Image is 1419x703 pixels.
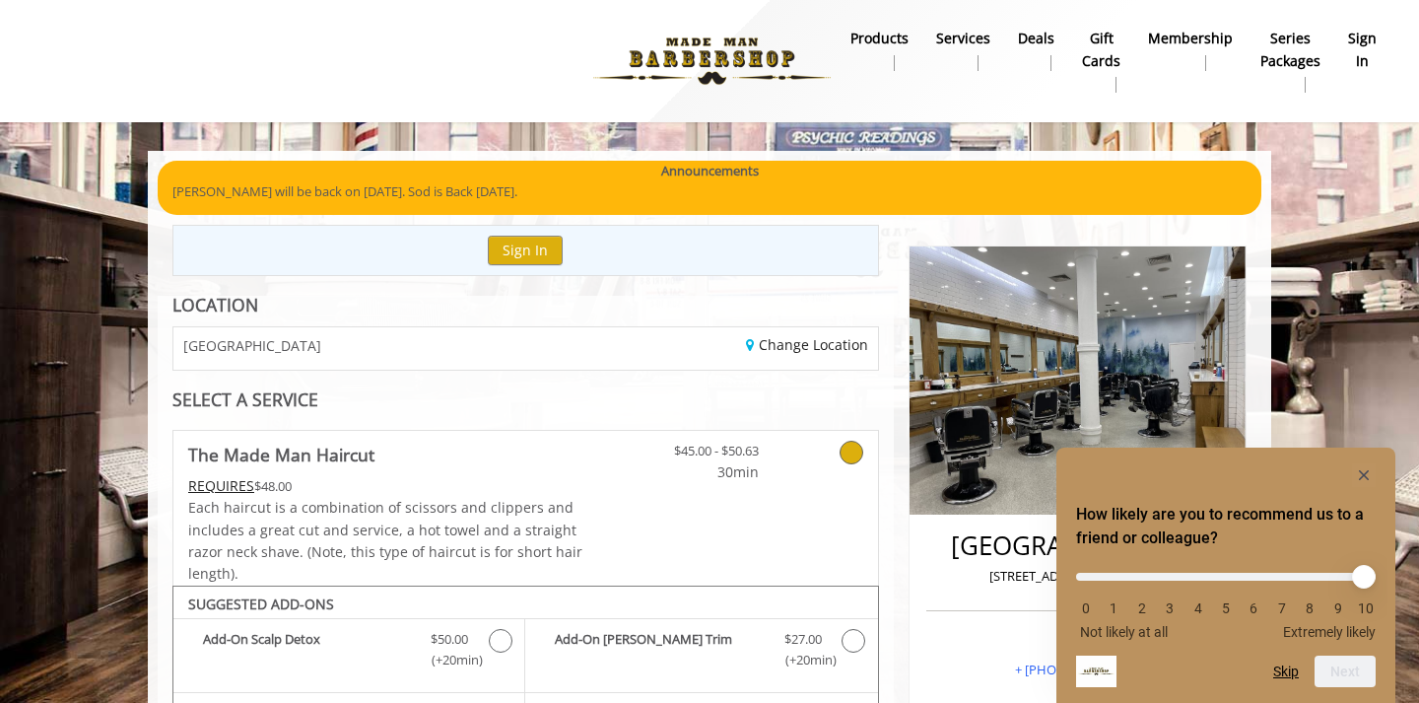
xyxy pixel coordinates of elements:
[1076,558,1376,640] div: How likely are you to recommend us to a friend or colleague? Select an option from 0 to 10, with ...
[1082,28,1120,72] b: gift cards
[922,25,1004,76] a: ServicesServices
[172,181,1247,202] p: [PERSON_NAME] will be back on [DATE]. Sod is Back [DATE].
[1068,25,1134,98] a: Gift cardsgift cards
[931,638,1224,652] h3: Phone
[1328,600,1348,616] li: 9
[1134,25,1247,76] a: MembershipMembership
[642,431,759,483] a: $45.00 - $50.63
[1272,600,1292,616] li: 7
[1334,25,1390,76] a: sign insign in
[1076,503,1376,550] h2: How likely are you to recommend us to a friend or colleague? Select an option from 0 to 10, with ...
[1216,600,1236,616] li: 5
[188,595,334,613] b: SUGGESTED ADD-ONS
[1080,624,1168,640] span: Not likely at all
[931,531,1224,560] h2: [GEOGRAPHIC_DATA]
[850,28,909,49] b: products
[661,161,759,181] b: Announcements
[488,236,563,264] button: Sign In
[1273,664,1299,679] button: Skip
[1018,28,1054,49] b: Deals
[1188,600,1208,616] li: 4
[1160,600,1180,616] li: 3
[1132,600,1152,616] li: 2
[431,629,468,650] span: $50.00
[1247,25,1334,98] a: Series packagesSeries packages
[1015,661,1139,678] a: + [PHONE_NUMBER].
[1076,600,1096,616] li: 0
[188,441,374,468] b: The Made Man Haircut
[1300,600,1319,616] li: 8
[172,293,258,316] b: LOCATION
[172,390,879,409] div: SELECT A SERVICE
[936,28,990,49] b: Services
[1104,600,1123,616] li: 1
[1148,28,1233,49] b: Membership
[1004,25,1068,76] a: DealsDeals
[1352,463,1376,487] button: Hide survey
[203,629,411,670] b: Add-On Scalp Detox
[931,566,1224,587] p: [STREET_ADDRESS][US_STATE]
[1356,600,1376,616] li: 10
[1348,28,1377,72] b: sign in
[1260,28,1320,72] b: Series packages
[188,475,584,497] div: $48.00
[642,461,759,483] span: 30min
[774,650,832,670] span: (+20min )
[188,476,254,495] span: This service needs some Advance to be paid before we block your appointment
[183,629,514,675] label: Add-On Scalp Detox
[576,7,847,115] img: Made Man Barbershop logo
[183,338,321,353] span: [GEOGRAPHIC_DATA]
[1244,600,1263,616] li: 6
[746,335,868,354] a: Change Location
[1315,656,1376,687] button: Next question
[1076,463,1376,687] div: How likely are you to recommend us to a friend or colleague? Select an option from 0 to 10, with ...
[188,498,582,583] span: Each haircut is a combination of scissors and clippers and includes a great cut and service, a ho...
[837,25,922,76] a: Productsproducts
[421,650,479,670] span: (+20min )
[555,629,764,670] b: Add-On [PERSON_NAME] Trim
[535,629,867,675] label: Add-On Beard Trim
[784,629,822,650] span: $27.00
[1283,624,1376,640] span: Extremely likely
